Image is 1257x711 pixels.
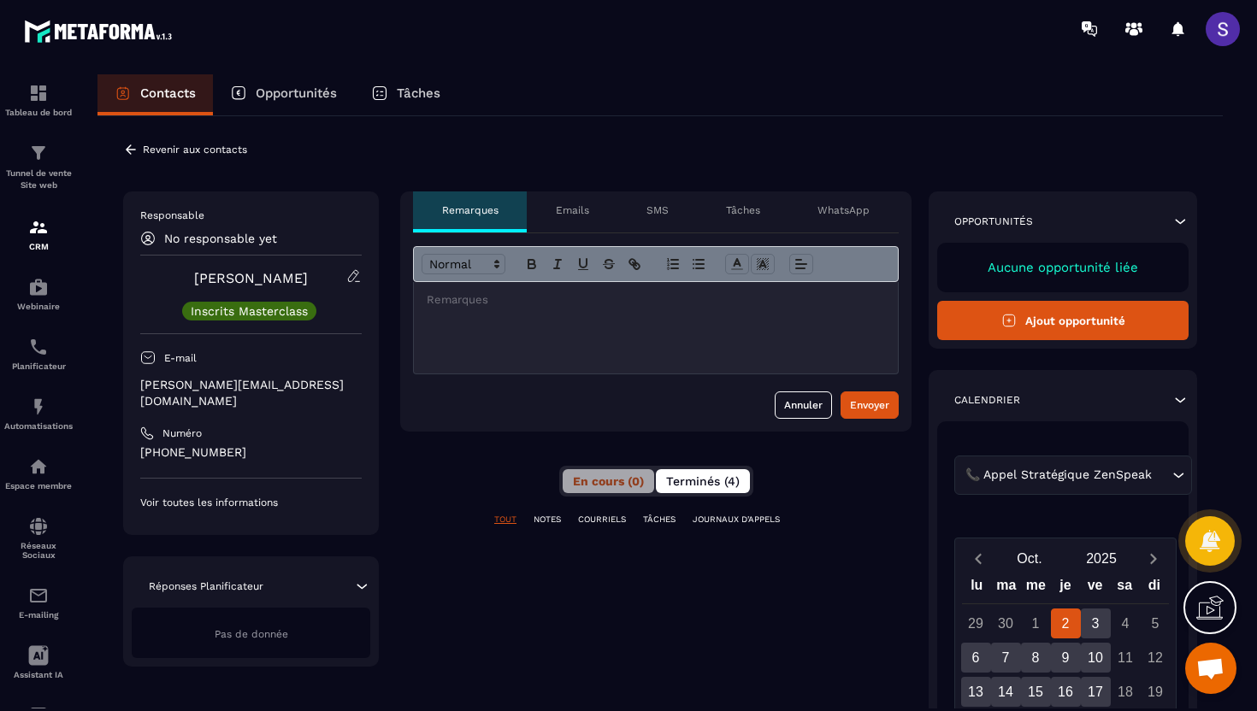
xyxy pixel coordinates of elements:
div: ve [1080,573,1110,603]
p: E-mailing [4,610,73,620]
div: 14 [991,677,1021,707]
p: Emails [556,203,589,217]
p: Inscrits Masterclass [191,305,308,317]
p: Responsable [140,209,362,222]
div: 6 [961,643,991,673]
button: Ajout opportunité [937,301,1189,340]
div: 2 [1051,608,1081,638]
p: Revenir aux contacts [143,144,247,156]
a: automationsautomationsWebinaire [4,264,73,324]
div: 29 [961,608,991,638]
div: lu [962,573,992,603]
p: Tunnel de vente Site web [4,167,73,191]
span: En cours (0) [573,474,644,488]
p: [PERSON_NAME][EMAIL_ADDRESS][DOMAIN_NAME] [140,377,362,409]
div: sa [1110,573,1140,603]
img: automations [28,456,49,477]
a: automationsautomationsAutomatisations [4,384,73,444]
span: 📞 Appel Stratégique ZenSpeak [961,466,1155,485]
img: email [28,585,49,606]
div: 8 [1021,643,1051,673]
a: social-networksocial-networkRéseaux Sociaux [4,503,73,573]
p: Webinaire [4,302,73,311]
p: JOURNAUX D'APPELS [693,514,780,526]
div: me [1021,573,1051,603]
div: 5 [1141,608,1171,638]
p: CRM [4,242,73,251]
a: formationformationTunnel de vente Site web [4,130,73,204]
div: 13 [961,677,991,707]
div: ma [992,573,1022,603]
p: Opportunités [256,85,337,101]
a: formationformationTableau de bord [4,70,73,130]
button: Next month [1137,547,1169,570]
p: COURRIELS [578,514,626,526]
button: Terminés (4) [656,469,750,493]
button: Open months overlay [994,544,1065,573]
div: Ouvrir le chat [1185,643,1236,694]
div: 4 [1111,608,1141,638]
img: automations [28,397,49,417]
a: Opportunités [213,74,354,115]
p: Aucune opportunité liée [954,260,1171,275]
button: Envoyer [841,391,899,419]
a: formationformationCRM [4,204,73,264]
p: Tableau de bord [4,108,73,117]
a: Contacts [97,74,213,115]
a: Assistant IA [4,632,73,692]
button: Previous month [962,547,994,570]
div: 9 [1051,643,1081,673]
a: Tâches [354,74,457,115]
p: NOTES [534,514,561,526]
div: 11 [1111,643,1141,673]
img: scheduler [28,337,49,357]
p: TÂCHES [643,514,676,526]
p: Réseaux Sociaux [4,541,73,560]
a: schedulerschedulerPlanificateur [4,324,73,384]
button: Open years overlay [1065,544,1137,573]
div: 10 [1081,643,1111,673]
span: Pas de donnée [215,628,288,640]
p: Voir toutes les informations [140,496,362,509]
div: 1 [1021,608,1051,638]
button: En cours (0) [563,469,654,493]
div: Envoyer [850,397,889,414]
p: TOUT [494,514,516,526]
button: Annuler [775,391,832,419]
div: 19 [1141,677,1171,707]
p: [PHONE_NUMBER] [140,444,362,461]
p: SMS [646,203,669,217]
input: Search for option [1155,466,1168,485]
div: 16 [1051,677,1081,707]
img: formation [28,217,49,238]
div: 7 [991,643,1021,673]
img: formation [28,83,49,103]
a: automationsautomationsEspace membre [4,444,73,503]
p: Espace membre [4,481,73,491]
p: Assistant IA [4,670,73,679]
p: Opportunités [954,214,1033,228]
p: Tâches [726,203,760,217]
img: automations [28,277,49,297]
div: Search for option [954,455,1192,495]
p: Contacts [140,85,196,101]
div: 3 [1081,608,1111,638]
p: Remarques [442,203,499,217]
p: WhatsApp [817,203,870,217]
p: Automatisations [4,421,73,431]
img: formation [28,143,49,163]
img: logo [24,15,178,47]
div: 18 [1111,677,1141,707]
div: 17 [1081,677,1111,707]
p: E-mail [164,351,197,365]
p: Calendrier [954,393,1020,407]
span: Terminés (4) [666,474,740,488]
p: No responsable yet [164,232,277,245]
a: emailemailE-mailing [4,573,73,632]
p: Planificateur [4,361,73,371]
div: 30 [991,608,1021,638]
img: social-network [28,516,49,537]
div: 12 [1141,643,1171,673]
p: Tâches [397,85,440,101]
p: Numéro [162,426,202,440]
